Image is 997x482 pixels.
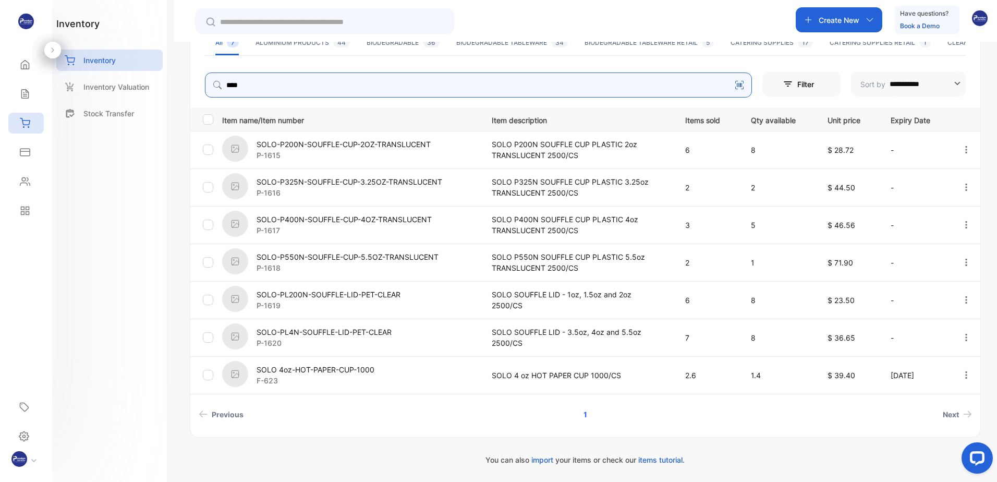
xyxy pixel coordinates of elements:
[819,15,859,26] p: Create New
[222,323,248,350] img: item
[492,176,664,198] p: SOLO P325N SOUFFLE CUP PLASTIC 3.25oz TRANSLUCENT 2500/CS
[257,139,431,150] p: SOLO-P200N-SOUFFLE-CUP-2OZ-TRANSLUCENT
[222,248,248,274] img: item
[685,257,729,268] p: 2
[891,220,940,231] p: -
[222,211,248,237] img: item
[751,182,806,193] p: 2
[212,409,244,420] span: Previous
[83,108,134,119] p: Stock Transfer
[492,370,664,381] p: SOLO 4 oz HOT PAPER CUP 1000/CS
[828,146,854,154] span: $ 28.72
[551,38,568,47] span: 34
[333,38,350,47] span: 44
[828,183,855,192] span: $ 44.50
[891,332,940,343] p: -
[685,144,729,155] p: 6
[190,454,981,465] p: You can also your items or check our
[257,338,392,348] p: P-1620
[222,361,248,387] img: item
[585,38,714,47] div: BIODEGRADABLE TABLEWARE RETAIL
[828,371,855,380] span: $ 39.40
[860,79,885,90] p: Sort by
[257,300,400,311] p: P-1619
[972,10,988,26] img: avatar
[222,113,479,126] p: Item name/Item number
[900,22,940,30] a: Book a Demo
[828,258,853,267] span: $ 71.90
[222,173,248,199] img: item
[456,38,568,47] div: BIODEGRADABLE TABLEWARE
[751,370,806,381] p: 1.4
[702,38,714,47] span: 5
[828,296,855,305] span: $ 23.50
[731,38,813,47] div: CATERING SUPPLIES
[257,187,442,198] p: P-1616
[751,332,806,343] p: 8
[257,289,400,300] p: SOLO-PL200N-SOUFFLE-LID-PET-CLEAR
[830,38,931,47] div: CATERING SUPPLIES RETAIL
[751,113,806,126] p: Qty available
[83,81,149,92] p: Inventory Valuation
[257,251,439,262] p: SOLO-P550N-SOUFFLE-CUP-5.5OZ-TRANSLUCENT
[891,182,940,193] p: -
[891,257,940,268] p: -
[638,455,685,464] span: items tutorial.
[571,405,600,424] a: Page 1 is your current page
[492,214,664,236] p: SOLO P400N SOUFFLE CUP PLASTIC 4oz TRANSLUCENT 2500/CS
[492,139,664,161] p: SOLO P200N SOUFFLE CUP PLASTIC 2oz TRANSLUCENT 2500/CS
[215,38,239,47] div: All
[943,409,959,420] span: Next
[190,405,980,424] ul: Pagination
[919,38,931,47] span: 1
[423,38,440,47] span: 36
[56,103,163,124] a: Stock Transfer
[751,257,806,268] p: 1
[796,7,882,32] button: Create New
[56,50,163,71] a: Inventory
[257,214,432,225] p: SOLO-P400N-SOUFFLE-CUP-4OZ-TRANSLUCENT
[492,113,664,126] p: Item description
[531,455,553,464] span: import
[685,370,729,381] p: 2.6
[851,71,966,97] button: Sort by
[751,295,806,306] p: 8
[972,7,988,32] button: avatar
[492,251,664,273] p: SOLO P550N SOUFFLE CUP PLASTIC 5.5oz TRANSLUCENT 2500/CS
[492,289,664,311] p: SOLO SOUFFLE LID - 1oz, 1.5oz and 2oz 2500/CS
[828,221,855,230] span: $ 46.56
[685,295,729,306] p: 6
[685,332,729,343] p: 7
[492,327,664,348] p: SOLO SOUFFLE LID - 3.5oz, 4oz and 5.5oz 2500/CS
[257,262,439,273] p: P-1618
[685,182,729,193] p: 2
[939,405,976,424] a: Next page
[11,451,27,467] img: profile
[56,17,100,31] h1: inventory
[194,405,248,424] a: Previous page
[953,438,997,482] iframe: LiveChat chat widget
[257,150,431,161] p: P-1615
[891,144,940,155] p: -
[257,225,432,236] p: P-1617
[18,14,34,29] img: logo
[257,364,374,375] p: SOLO 4oz-HOT-PAPER-CUP-1000
[83,55,116,66] p: Inventory
[685,113,729,126] p: Items sold
[222,286,248,312] img: item
[828,113,869,126] p: Unit price
[257,375,374,386] p: F-623
[257,327,392,338] p: SOLO-PL4N-SOUFFLE-LID-PET-CLEAR
[828,333,855,342] span: $ 36.65
[56,76,163,98] a: Inventory Valuation
[891,370,940,381] p: [DATE]
[798,38,813,47] span: 17
[891,295,940,306] p: -
[222,136,248,162] img: item
[227,38,239,47] span: 7
[891,113,940,126] p: Expiry Date
[751,220,806,231] p: 5
[685,220,729,231] p: 3
[257,176,442,187] p: SOLO-P325N-SOUFFLE-CUP-3.25OZ-TRANSLUCENT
